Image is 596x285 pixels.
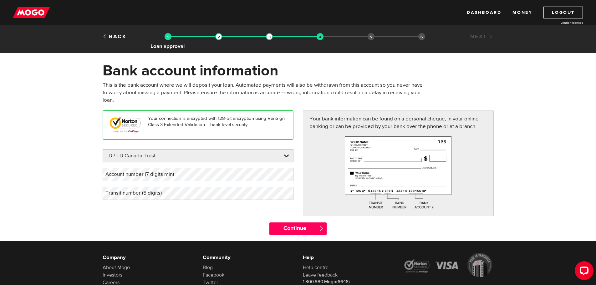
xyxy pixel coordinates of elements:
[103,33,127,40] a: Back
[103,187,175,200] label: Transit number (5 digits)
[103,168,187,181] label: Account number (7 digits min)
[215,33,222,40] img: transparent-188c492fd9eaac0f573672f40bb141c2.gif
[165,33,171,40] img: transparent-188c492fd9eaac0f573672f40bb141c2.gif
[303,254,394,261] h6: Help
[165,33,171,40] a: Loan approval
[103,254,193,261] h6: Company
[303,264,329,271] a: Help centre
[269,222,327,235] input: Continue
[319,226,324,231] span: 
[512,7,532,18] a: Money
[103,264,130,271] a: About Mogo
[570,259,596,285] iframe: LiveChat chat widget
[110,115,287,128] p: Your connection is encrypted with 128-bit encryption using VeriSign Class 3 Extended Validation –...
[345,136,451,209] img: paycheck-large-7c426558fe069eeec9f9d0ad74ba3ec2.png
[203,264,213,271] a: Blog
[13,7,50,18] img: mogo_logo-11ee424be714fa7cbb0f0f49df9e16ec.png
[150,43,185,50] span: Loan approval
[470,33,493,40] a: Next
[317,33,323,40] img: transparent-188c492fd9eaac0f573672f40bb141c2.gif
[203,254,293,261] h6: Community
[309,115,487,130] p: Your bank information can be found on a personal cheque, in your online banking or can be provide...
[103,81,427,104] p: This is the bank account where we will deposit your loan. Automated payments will also be withdra...
[403,253,494,277] img: legal-icons-92a2ffecb4d32d839781d1b4e4802d7b.png
[303,272,338,278] a: Leave feedback
[543,7,583,18] a: Logout
[103,272,122,278] a: Investors
[103,63,494,79] h1: Bank account information
[303,279,394,285] p: 1.800.980.Mogo(6646)
[536,20,583,25] a: Lender licences
[266,33,273,40] img: transparent-188c492fd9eaac0f573672f40bb141c2.gif
[203,272,224,278] a: Facebook
[467,7,501,18] a: Dashboard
